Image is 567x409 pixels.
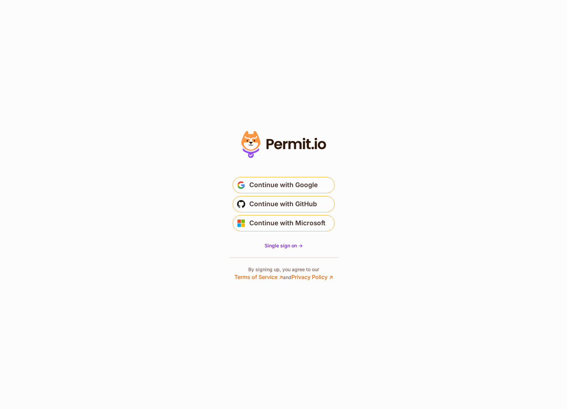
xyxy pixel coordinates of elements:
button: Continue with Google [233,177,335,193]
span: Single sign on -> [265,243,303,248]
span: Continue with Google [249,180,318,191]
span: Continue with GitHub [249,199,317,210]
span: Continue with Microsoft [249,218,326,229]
a: Terms of Service ↗ [234,274,283,280]
a: Privacy Policy ↗ [291,274,333,280]
button: Continue with Microsoft [233,215,335,231]
a: Single sign on -> [265,242,303,249]
p: By signing up, you agree to our and [234,266,333,281]
button: Continue with GitHub [233,196,335,212]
